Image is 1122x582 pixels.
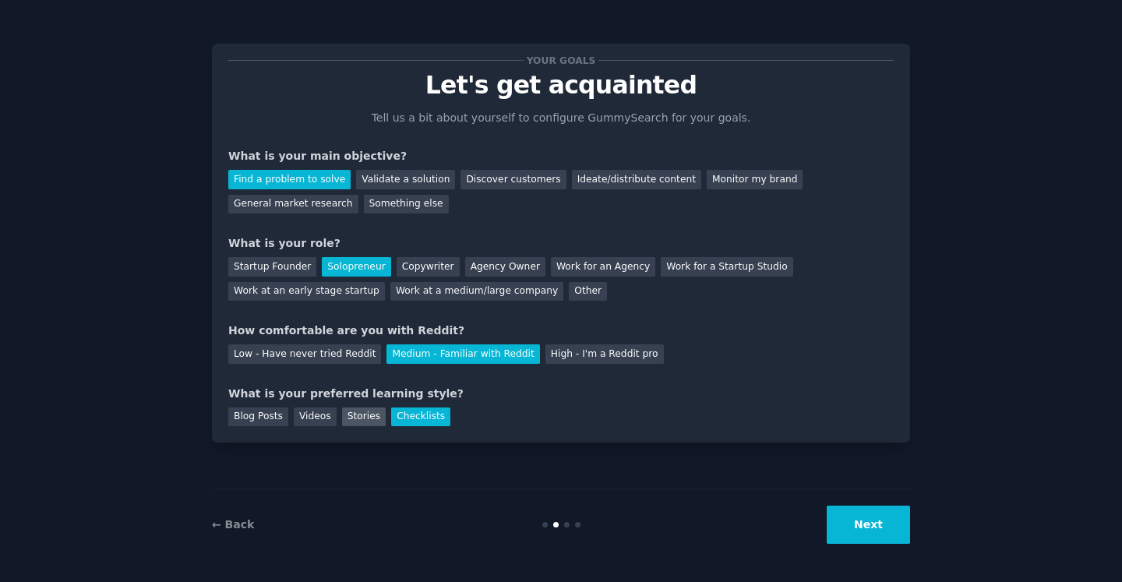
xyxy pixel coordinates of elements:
button: Next [827,506,910,544]
div: Low - Have never tried Reddit [228,344,381,364]
div: General market research [228,195,358,214]
div: Solopreneur [322,257,390,277]
div: Work for a Startup Studio [661,257,792,277]
a: ← Back [212,518,254,531]
div: Monitor my brand [707,170,803,189]
div: Agency Owner [465,257,545,277]
div: Ideate/distribute content [572,170,701,189]
div: What is your role? [228,235,894,252]
div: What is your preferred learning style? [228,386,894,402]
div: Startup Founder [228,257,316,277]
div: High - I'm a Reddit pro [545,344,664,364]
div: Videos [294,407,337,427]
div: Work at an early stage startup [228,282,385,302]
p: Tell us a bit about yourself to configure GummySearch for your goals. [365,110,757,126]
span: Your goals [524,52,598,69]
div: Something else [364,195,449,214]
div: Checklists [391,407,450,427]
div: Find a problem to solve [228,170,351,189]
div: Other [569,282,607,302]
div: Stories [342,407,386,427]
div: Work for an Agency [551,257,655,277]
div: Copywriter [397,257,460,277]
div: Medium - Familiar with Reddit [386,344,539,364]
div: Discover customers [460,170,566,189]
div: How comfortable are you with Reddit? [228,323,894,339]
div: Validate a solution [356,170,455,189]
p: Let's get acquainted [228,72,894,99]
div: Work at a medium/large company [390,282,563,302]
div: What is your main objective? [228,148,894,164]
div: Blog Posts [228,407,288,427]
